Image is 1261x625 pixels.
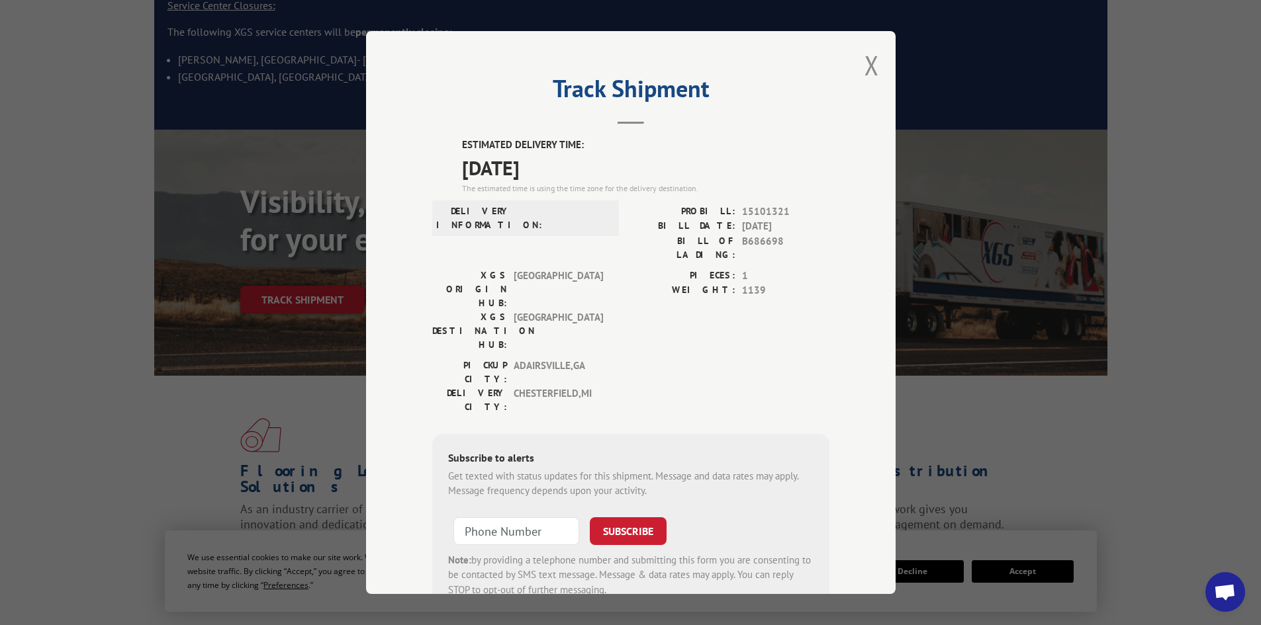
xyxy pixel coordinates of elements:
[631,283,735,298] label: WEIGHT:
[742,269,829,284] span: 1
[432,386,507,414] label: DELIVERY CITY:
[448,450,814,469] div: Subscribe to alerts
[462,153,829,183] span: [DATE]
[514,269,603,310] span: [GEOGRAPHIC_DATA]
[742,234,829,262] span: B686698
[742,204,829,220] span: 15101321
[631,234,735,262] label: BILL OF LADING:
[432,79,829,104] h2: Track Shipment
[436,204,511,232] label: DELIVERY INFORMATION:
[432,310,507,352] label: XGS DESTINATION HUB:
[432,358,507,386] label: PICKUP CITY:
[590,517,667,545] button: SUBSCRIBE
[514,310,603,352] span: [GEOGRAPHIC_DATA]
[448,553,814,598] div: by providing a telephone number and submitting this form you are consenting to be contacted by SM...
[864,48,879,83] button: Close modal
[631,269,735,284] label: PIECES:
[631,219,735,234] label: BILL DATE:
[514,386,603,414] span: CHESTERFIELD , MI
[631,204,735,220] label: PROBILL:
[514,358,603,386] span: ADAIRSVILLE , GA
[448,469,814,499] div: Get texted with status updates for this shipment. Message and data rates may apply. Message frequ...
[448,554,471,566] strong: Note:
[742,219,829,234] span: [DATE]
[462,138,829,153] label: ESTIMATED DELIVERY TIME:
[742,283,829,298] span: 1139
[432,269,507,310] label: XGS ORIGIN HUB:
[462,183,829,194] div: The estimated time is using the time zone for the delivery destination.
[453,517,579,545] input: Phone Number
[1205,572,1245,612] a: Open chat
